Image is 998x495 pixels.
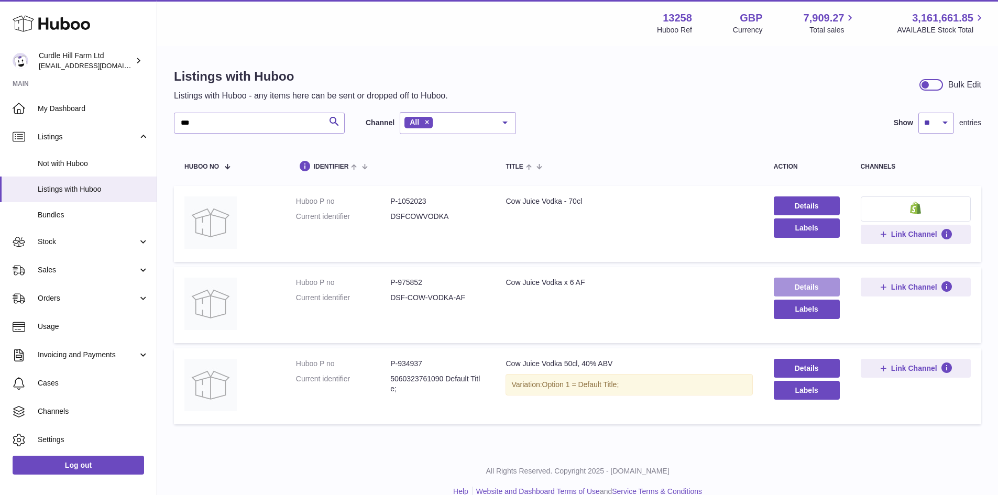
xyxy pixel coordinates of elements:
[38,104,149,114] span: My Dashboard
[948,79,981,91] div: Bulk Edit
[506,359,752,369] div: Cow Juice Vodka 50cl, 40% ABV
[174,68,448,85] h1: Listings with Huboo
[891,282,937,292] span: Link Channel
[774,381,840,400] button: Labels
[38,293,138,303] span: Orders
[184,196,237,249] img: Cow Juice Vodka - 70cl
[314,163,349,170] span: identifier
[774,300,840,318] button: Labels
[39,51,133,71] div: Curdle Hill Farm Ltd
[296,293,390,303] dt: Current identifier
[506,374,752,395] div: Variation:
[184,278,237,330] img: Cow Juice Vodka x 6 AF
[774,196,840,215] a: Details
[38,378,149,388] span: Cases
[38,184,149,194] span: Listings with Huboo
[733,25,763,35] div: Currency
[38,350,138,360] span: Invoicing and Payments
[296,278,390,288] dt: Huboo P no
[809,25,856,35] span: Total sales
[184,163,219,170] span: Huboo no
[861,163,971,170] div: channels
[774,218,840,237] button: Labels
[296,212,390,222] dt: Current identifier
[897,25,985,35] span: AVAILABLE Stock Total
[38,210,149,220] span: Bundles
[894,118,913,128] label: Show
[38,132,138,142] span: Listings
[891,229,937,239] span: Link Channel
[13,53,28,69] img: internalAdmin-13258@internal.huboo.com
[774,359,840,378] a: Details
[910,202,921,214] img: shopify-small.png
[804,11,857,35] a: 7,909.27 Total sales
[774,278,840,296] a: Details
[663,11,692,25] strong: 13258
[861,359,971,378] button: Link Channel
[13,456,144,475] a: Log out
[296,196,390,206] dt: Huboo P no
[912,11,973,25] span: 3,161,661.85
[506,163,523,170] span: title
[390,212,485,222] dd: DSFCOWVODKA
[891,364,937,373] span: Link Channel
[740,11,762,25] strong: GBP
[861,278,971,296] button: Link Channel
[390,374,485,394] dd: 5060323761090 Default Title;
[174,90,448,102] p: Listings with Huboo - any items here can be sent or dropped off to Huboo.
[506,278,752,288] div: Cow Juice Vodka x 6 AF
[410,118,419,126] span: All
[296,374,390,394] dt: Current identifier
[506,196,752,206] div: Cow Juice Vodka - 70cl
[897,11,985,35] a: 3,161,661.85 AVAILABLE Stock Total
[38,237,138,247] span: Stock
[774,163,840,170] div: action
[38,322,149,332] span: Usage
[38,159,149,169] span: Not with Huboo
[390,293,485,303] dd: DSF-COW-VODKA-AF
[296,359,390,369] dt: Huboo P no
[959,118,981,128] span: entries
[390,196,485,206] dd: P-1052023
[184,359,237,411] img: Cow Juice Vodka 50cl, 40% ABV
[38,265,138,275] span: Sales
[390,278,485,288] dd: P-975852
[38,406,149,416] span: Channels
[166,466,990,476] p: All Rights Reserved. Copyright 2025 - [DOMAIN_NAME]
[542,380,619,389] span: Option 1 = Default Title;
[366,118,394,128] label: Channel
[657,25,692,35] div: Huboo Ref
[38,435,149,445] span: Settings
[804,11,845,25] span: 7,909.27
[39,61,154,70] span: [EMAIL_ADDRESS][DOMAIN_NAME]
[861,225,971,244] button: Link Channel
[390,359,485,369] dd: P-934937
